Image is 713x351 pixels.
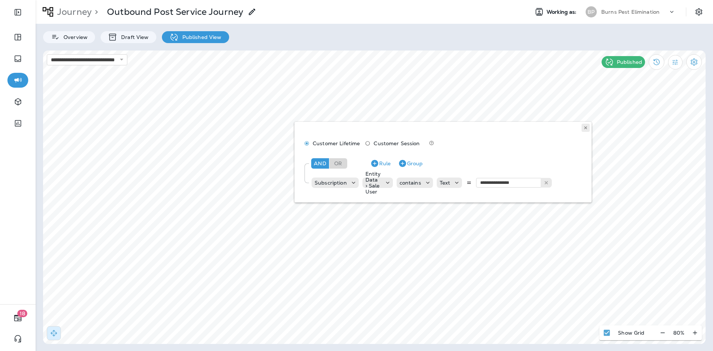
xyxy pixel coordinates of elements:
[7,311,28,325] button: 18
[92,6,98,17] p: >
[7,5,28,20] button: Expand Sidebar
[686,54,702,70] button: Settings
[179,34,222,40] p: Published View
[54,6,92,17] p: Journey
[107,6,243,17] p: Outbound Post Service Journey
[547,9,578,15] span: Working as:
[60,34,88,40] p: Overview
[668,55,683,69] button: Filter Statistics
[617,59,642,65] p: Published
[17,310,27,317] span: 18
[586,6,597,17] div: BP
[673,330,684,336] p: 80 %
[649,54,664,70] button: View Changelog
[117,34,149,40] p: Draft View
[618,330,644,336] p: Show Grid
[692,5,706,19] button: Settings
[601,9,660,15] p: Burns Pest Elimination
